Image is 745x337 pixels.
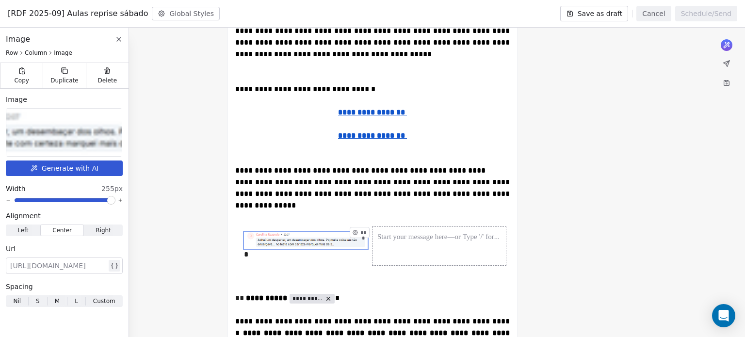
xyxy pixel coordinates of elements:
[54,49,72,57] span: Image
[6,282,33,291] span: Spacing
[6,211,41,221] span: Alignment
[50,77,78,84] span: Duplicate
[675,6,737,21] button: Schedule/Send
[6,95,27,104] span: Image
[93,297,115,305] span: Custom
[25,49,47,57] span: Column
[17,226,29,235] span: Left
[55,297,60,305] span: M
[6,184,26,193] span: Width
[6,33,30,45] span: Image
[152,7,220,20] button: Global Styles
[96,226,111,235] span: Right
[98,77,117,84] span: Delete
[8,8,148,19] span: [RDF 2025-09] Aulas reprise sábado
[13,297,21,305] span: Nil
[101,184,123,193] span: 255px
[712,304,735,327] div: Open Intercom Messenger
[6,160,123,176] button: Generate with AI
[6,244,16,254] span: Url
[6,49,18,57] span: Row
[560,6,629,21] button: Save as draft
[14,77,29,84] span: Copy
[636,6,671,21] button: Cancel
[75,297,78,305] span: L
[36,297,40,305] span: S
